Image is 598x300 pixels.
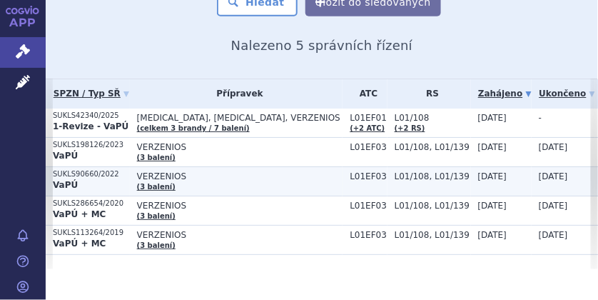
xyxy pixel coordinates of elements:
[478,113,507,123] span: [DATE]
[478,230,507,240] span: [DATE]
[539,84,595,104] a: Ukončeno
[137,154,176,161] a: (3 balení)
[539,113,542,123] span: -
[53,209,106,219] strong: VaPÚ + MC
[53,84,130,104] a: SPZN / Typ SŘ
[539,201,568,211] span: [DATE]
[53,228,130,238] p: SUKLS113264/2019
[539,171,568,181] span: [DATE]
[478,142,507,152] span: [DATE]
[395,124,425,132] a: (+2 RS)
[350,142,387,152] span: L01EF03
[53,199,130,209] p: SUKLS286654/2020
[53,121,128,131] strong: 1-Revize - VaPÚ
[53,151,78,161] strong: VaPÚ
[53,239,106,249] strong: VaPÚ + MC
[350,113,387,123] span: L01EF01
[137,113,343,123] span: [MEDICAL_DATA], [MEDICAL_DATA], VERZENIOS
[137,230,343,240] span: VERZENIOS
[137,201,343,211] span: VERZENIOS
[350,171,387,181] span: L01EF03
[395,230,471,240] span: L01/108, L01/139
[53,140,130,150] p: SUKLS198126/2023
[350,230,387,240] span: L01EF03
[395,142,471,152] span: L01/108, L01/139
[478,171,507,181] span: [DATE]
[137,212,176,220] a: (3 balení)
[343,79,387,109] th: ATC
[130,79,343,109] th: Přípravek
[387,79,471,109] th: RS
[395,171,471,181] span: L01/108, L01/139
[53,169,130,179] p: SUKLS90660/2022
[350,201,387,211] span: L01EF03
[137,241,176,249] a: (3 balení)
[478,84,532,104] a: Zahájeno
[539,230,568,240] span: [DATE]
[137,124,250,132] a: (celkem 3 brandy / 7 balení)
[231,38,412,53] span: Nalezeno 5 správních řízení
[478,201,507,211] span: [DATE]
[137,171,343,181] span: VERZENIOS
[539,142,568,152] span: [DATE]
[53,111,130,121] p: SUKLS42340/2025
[137,183,176,191] a: (3 balení)
[137,142,343,152] span: VERZENIOS
[395,113,471,123] span: L01/108
[350,124,385,132] a: (+2 ATC)
[53,180,78,190] strong: VaPÚ
[395,201,471,211] span: L01/108, L01/139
